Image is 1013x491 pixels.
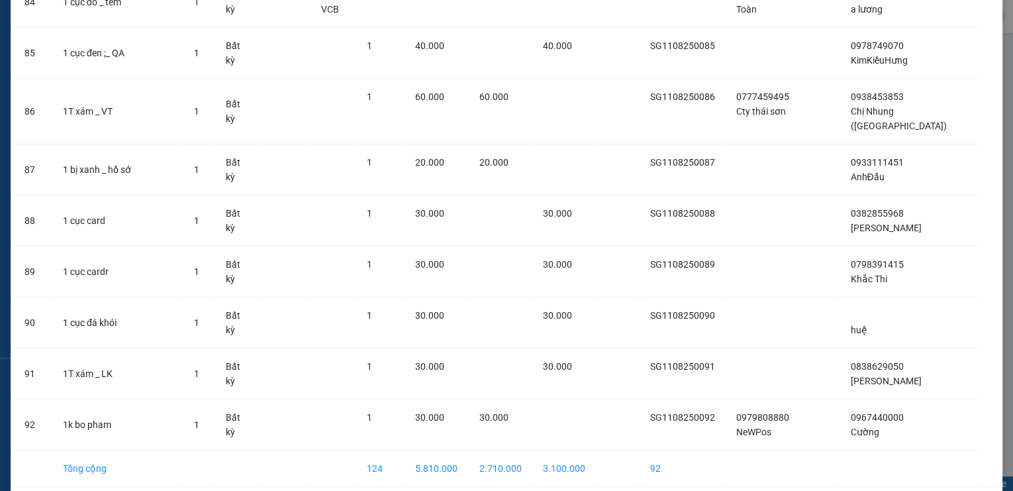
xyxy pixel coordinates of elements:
td: 3.100.000 [532,451,596,487]
span: 0967440000 [850,412,903,423]
span: [PERSON_NAME] [850,223,921,233]
span: 0979808880 [736,412,789,423]
td: 91 [14,349,52,400]
span: 0933111451 [850,157,903,168]
span: KimKiềuHưng [850,55,907,66]
span: 20.000 [479,157,508,168]
span: Cty thái sơn [736,106,786,117]
td: 1 cục đá khói [52,298,183,349]
span: 30.000 [414,208,444,219]
span: 1 [194,215,199,226]
td: Tổng cộng [52,451,183,487]
span: 1 [194,317,199,328]
td: 1T xám _ VT [52,79,183,144]
span: 1 [367,259,372,270]
span: 30.000 [543,259,572,270]
span: 1 [367,412,372,423]
span: Toàn [736,4,757,15]
td: 1k bo pham [52,400,183,451]
span: 1 [194,164,199,175]
span: SG1108250085 [650,40,715,51]
span: 1 [367,361,372,372]
span: 60.000 [479,91,508,102]
span: 0978749070 [850,40,903,51]
span: SG1108250087 [650,157,715,168]
span: 1 [194,266,199,277]
span: 0777459495 [736,91,789,102]
td: 85 [14,28,52,79]
span: 1 [367,91,372,102]
td: 1 cục card [52,195,183,246]
td: 88 [14,195,52,246]
td: Bất kỳ [215,79,258,144]
span: SG1108250090 [650,310,715,321]
td: 89 [14,246,52,298]
td: Bất kỳ [215,144,258,195]
span: SG1108250089 [650,259,715,270]
td: 1 cục đen ;_ QA [52,28,183,79]
span: SG1108250086 [650,91,715,102]
td: 1T xám _ LK [52,349,183,400]
td: 92 [640,451,726,487]
td: 87 [14,144,52,195]
td: 92 [14,400,52,451]
span: 0382855968 [850,208,903,219]
td: 5.810.000 [404,451,468,487]
td: 86 [14,79,52,144]
span: 30.000 [414,310,444,321]
td: Bất kỳ [215,195,258,246]
span: a lương [850,4,882,15]
td: 1 cục cardr [52,246,183,298]
span: 0838629050 [850,361,903,372]
span: 1 [194,106,199,117]
td: Bất kỳ [215,28,258,79]
span: 30.000 [414,412,444,423]
span: 40.000 [414,40,444,51]
span: 1 [367,157,372,168]
span: 1 [194,419,199,430]
span: 1 [194,368,199,379]
span: 1 [194,48,199,58]
span: 30.000 [543,310,572,321]
span: 30.000 [543,361,572,372]
span: 1 [367,310,372,321]
span: 30.000 [543,208,572,219]
td: Bất kỳ [215,349,258,400]
span: 30.000 [479,412,508,423]
td: 124 [356,451,405,487]
span: 0938453853 [850,91,903,102]
span: 40.000 [543,40,572,51]
span: Cường [850,427,879,437]
td: Bất kỳ [215,298,258,349]
span: 1 [367,208,372,219]
span: SG1108250092 [650,412,715,423]
td: 90 [14,298,52,349]
span: NeWPos [736,427,771,437]
span: Khắc Thi [850,274,887,284]
span: 1 [367,40,372,51]
span: Chị Nhung ([GEOGRAPHIC_DATA]) [850,106,946,131]
td: Bất kỳ [215,246,258,298]
span: 30.000 [414,361,444,372]
span: 60.000 [414,91,444,102]
span: 20.000 [414,157,444,168]
span: huệ [850,325,867,335]
td: Bất kỳ [215,400,258,451]
span: [PERSON_NAME] [850,376,921,386]
span: 0798391415 [850,259,903,270]
span: 30.000 [414,259,444,270]
td: 2.710.000 [469,451,532,487]
span: SG1108250091 [650,361,715,372]
span: SG1108250088 [650,208,715,219]
td: 1 bị xanh _ hồ sớ [52,144,183,195]
span: AnhĐẩu [850,172,884,182]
